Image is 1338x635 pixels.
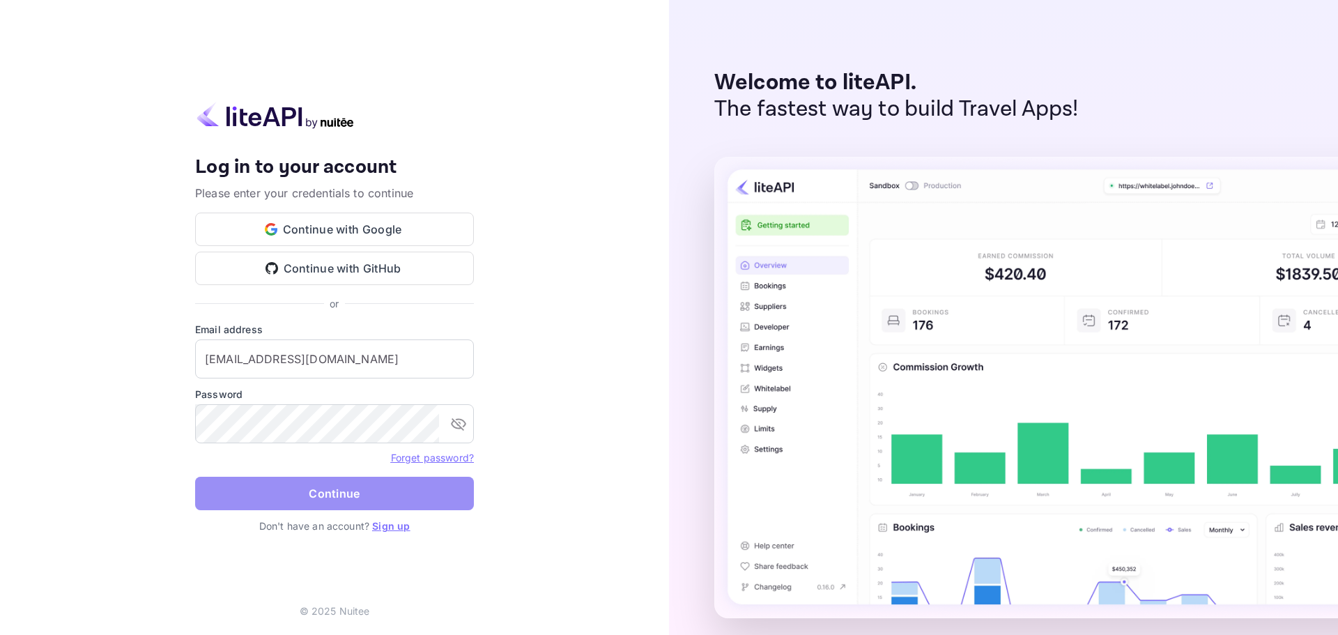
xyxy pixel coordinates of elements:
[330,296,339,311] p: or
[300,604,370,618] p: © 2025 Nuitee
[195,519,474,533] p: Don't have an account?
[391,450,474,464] a: Forget password?
[195,322,474,337] label: Email address
[714,70,1079,96] p: Welcome to liteAPI.
[391,452,474,464] a: Forget password?
[195,252,474,285] button: Continue with GitHub
[195,102,355,129] img: liteapi
[195,155,474,180] h4: Log in to your account
[445,410,472,438] button: toggle password visibility
[195,339,474,378] input: Enter your email address
[372,520,410,532] a: Sign up
[195,387,474,401] label: Password
[195,477,474,510] button: Continue
[195,185,474,201] p: Please enter your credentials to continue
[195,213,474,246] button: Continue with Google
[714,96,1079,123] p: The fastest way to build Travel Apps!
